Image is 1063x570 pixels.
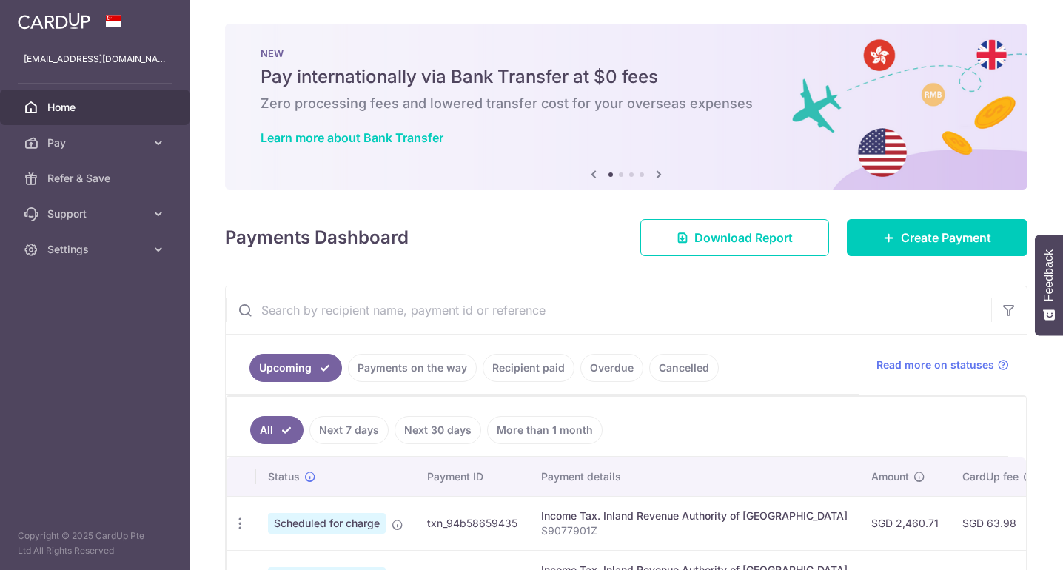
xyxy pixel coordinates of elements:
[859,496,950,550] td: SGD 2,460.71
[47,171,145,186] span: Refer & Save
[348,354,477,382] a: Payments on the way
[268,469,300,484] span: Status
[415,496,529,550] td: txn_94b58659435
[483,354,574,382] a: Recipient paid
[268,513,386,534] span: Scheduled for charge
[871,469,909,484] span: Amount
[580,354,643,382] a: Overdue
[47,242,145,257] span: Settings
[962,469,1019,484] span: CardUp fee
[261,65,992,89] h5: Pay internationally via Bank Transfer at $0 fees
[18,12,90,30] img: CardUp
[309,416,389,444] a: Next 7 days
[950,496,1047,550] td: SGD 63.98
[395,416,481,444] a: Next 30 days
[529,457,859,496] th: Payment details
[415,457,529,496] th: Payment ID
[640,219,829,256] a: Download Report
[968,526,1048,563] iframe: Opens a widget where you can find more information
[250,416,304,444] a: All
[261,95,992,113] h6: Zero processing fees and lowered transfer cost for your overseas expenses
[1042,249,1056,301] span: Feedback
[226,286,991,334] input: Search by recipient name, payment id or reference
[487,416,603,444] a: More than 1 month
[541,523,848,538] p: S9077901Z
[876,358,994,372] span: Read more on statuses
[876,358,1009,372] a: Read more on statuses
[225,224,409,251] h4: Payments Dashboard
[47,100,145,115] span: Home
[901,229,991,247] span: Create Payment
[249,354,342,382] a: Upcoming
[225,24,1027,190] img: Bank transfer banner
[694,229,793,247] span: Download Report
[649,354,719,382] a: Cancelled
[1035,235,1063,335] button: Feedback - Show survey
[261,130,443,145] a: Learn more about Bank Transfer
[47,135,145,150] span: Pay
[24,52,166,67] p: [EMAIL_ADDRESS][DOMAIN_NAME]
[261,47,992,59] p: NEW
[541,509,848,523] div: Income Tax. Inland Revenue Authority of [GEOGRAPHIC_DATA]
[47,207,145,221] span: Support
[847,219,1027,256] a: Create Payment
